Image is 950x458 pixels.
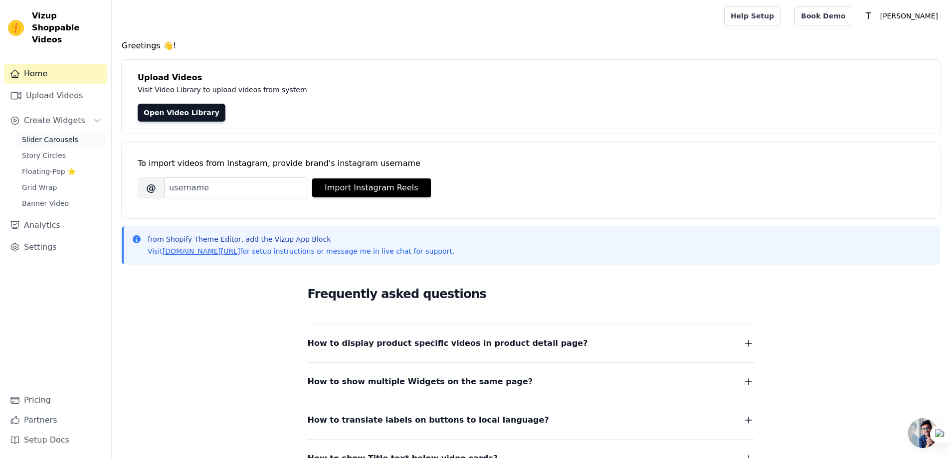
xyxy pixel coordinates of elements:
[308,336,755,350] button: How to display product specific videos in product detail page?
[908,418,938,448] div: Open chat
[16,180,107,194] a: Grid Wrap
[122,40,940,52] h4: Greetings 👋!
[308,375,755,389] button: How to show multiple Widgets on the same page?
[4,111,107,131] button: Create Widgets
[16,196,107,210] a: Banner Video
[148,234,454,244] p: from Shopify Theme Editor, add the Vizup App Block
[308,284,755,304] h2: Frequently asked questions
[22,182,57,192] span: Grid Wrap
[308,413,755,427] button: How to translate labels on buttons to local language?
[138,157,924,169] div: To import videos from Instagram, provide brand's instagram username
[16,164,107,178] a: Floating-Pop ⭐
[4,86,107,106] a: Upload Videos
[148,246,454,256] p: Visit for setup instructions or message me in live chat for support.
[22,135,78,145] span: Slider Carousels
[308,413,549,427] span: How to translate labels on buttons to local language?
[312,178,431,197] button: Import Instagram Reels
[876,7,942,25] p: [PERSON_NAME]
[308,336,588,350] span: How to display product specific videos in product detail page?
[138,84,584,96] p: Visit Video Library to upload videos from system
[4,390,107,410] a: Pricing
[4,215,107,235] a: Analytics
[22,151,66,160] span: Story Circles
[724,6,780,25] a: Help Setup
[163,247,240,255] a: [DOMAIN_NAME][URL]
[138,104,225,122] a: Open Video Library
[16,149,107,162] a: Story Circles
[4,64,107,84] a: Home
[138,177,165,198] span: @
[16,133,107,147] a: Slider Carousels
[32,10,103,46] span: Vizup Shoppable Videos
[4,237,107,257] a: Settings
[22,166,76,176] span: Floating-Pop ⭐
[165,177,308,198] input: username
[4,430,107,450] a: Setup Docs
[308,375,533,389] span: How to show multiple Widgets on the same page?
[865,11,871,21] text: T
[794,6,852,25] a: Book Demo
[8,20,24,36] img: Vizup
[4,410,107,430] a: Partners
[24,115,85,127] span: Create Widgets
[860,7,942,25] button: T [PERSON_NAME]
[138,72,924,84] h4: Upload Videos
[22,198,69,208] span: Banner Video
